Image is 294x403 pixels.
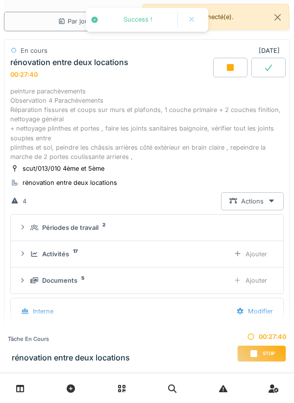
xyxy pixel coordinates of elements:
div: PB [81,322,95,336]
summary: Documents5Ajouter [15,271,279,290]
summary: Périodes de travail2 [15,219,279,237]
div: PN [42,322,56,336]
div: rénovation entre deux locations [23,178,117,187]
div: Périodes de travail [42,223,98,232]
div: Success ! [103,16,172,24]
div: 00:27:40 [10,71,38,78]
div: MA [13,322,26,336]
div: 4 [23,197,26,206]
div: NJ [23,322,36,336]
div: peinture parachèvements Observation 4 Parachèvements Réparation fissures et coups sur murs et pla... [10,87,284,162]
div: YE [72,322,85,336]
div: Vous êtes déjà connecté(e). [142,4,289,30]
div: KD [62,322,75,336]
div: Activités [42,249,69,259]
button: Close [267,4,289,30]
div: MT [52,322,66,336]
span: Stop [263,350,275,357]
div: [DATE] [259,46,284,55]
div: Modifier [228,302,281,320]
div: Ajouter [225,271,275,290]
div: Documents [42,276,77,285]
div: En cours [21,46,48,55]
div: Ajouter [225,245,275,263]
div: rénovation entre deux locations [10,58,128,67]
div: Interne [33,307,53,316]
summary: Activités17Ajouter [15,245,279,263]
div: Par jour [58,17,91,26]
div: Actions [221,192,284,210]
h3: rénovation entre deux locations [12,353,130,362]
div: Tâche en cours [8,335,130,343]
div: KE [32,322,46,336]
div: 00:27:40 [237,332,286,341]
div: scut/013/010 4ème et 5ème [23,164,104,173]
